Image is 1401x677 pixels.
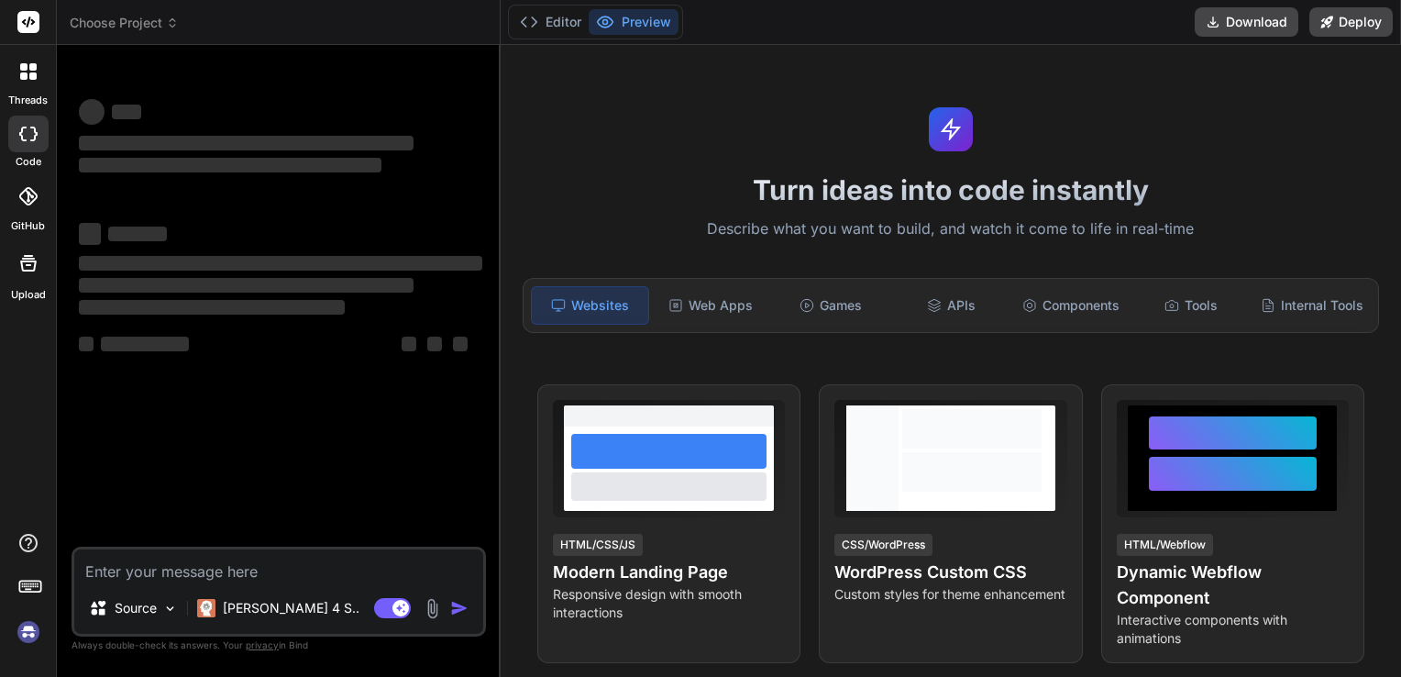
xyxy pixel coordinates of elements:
p: [PERSON_NAME] 4 S.. [223,599,359,617]
span: ‌ [112,105,141,119]
span: ‌ [79,278,414,293]
div: Games [773,286,889,325]
label: GitHub [11,218,45,234]
span: ‌ [79,337,94,351]
div: Web Apps [653,286,769,325]
div: CSS/WordPress [834,534,932,556]
label: code [16,154,41,170]
img: signin [13,616,44,648]
label: Upload [11,287,46,303]
button: Download [1195,7,1298,37]
button: Deploy [1309,7,1393,37]
div: HTML/Webflow [1117,534,1213,556]
span: ‌ [101,337,189,351]
img: Pick Models [162,601,178,616]
span: ‌ [79,256,482,271]
p: Responsive design with smooth interactions [553,585,785,622]
div: Websites [531,286,649,325]
img: attachment [422,598,443,619]
div: APIs [893,286,1009,325]
p: Always double-check its answers. Your in Bind [72,637,486,654]
h4: Modern Landing Page [553,560,785,585]
div: Tools [1133,286,1250,325]
span: ‌ [79,136,414,150]
span: Choose Project [70,14,179,32]
span: ‌ [402,337,416,351]
img: icon [450,599,469,617]
button: Preview [589,9,678,35]
h4: WordPress Custom CSS [834,560,1066,585]
span: privacy [246,639,279,650]
span: ‌ [79,300,345,315]
span: ‌ [79,99,105,125]
div: Internal Tools [1253,286,1371,325]
span: ‌ [79,223,101,245]
button: Editor [513,9,589,35]
p: Interactive components with animations [1117,611,1349,648]
h1: Turn ideas into code instantly [512,173,1390,206]
span: ‌ [453,337,468,351]
span: ‌ [427,337,442,351]
p: Describe what you want to build, and watch it come to life in real-time [512,217,1390,241]
div: Components [1013,286,1130,325]
span: ‌ [108,227,167,241]
p: Source [115,599,157,617]
label: threads [8,93,48,108]
span: ‌ [79,158,381,172]
h4: Dynamic Webflow Component [1117,560,1349,611]
p: Custom styles for theme enhancement [834,585,1066,604]
div: HTML/CSS/JS [553,534,643,556]
img: Claude 4 Sonnet [197,599,215,617]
